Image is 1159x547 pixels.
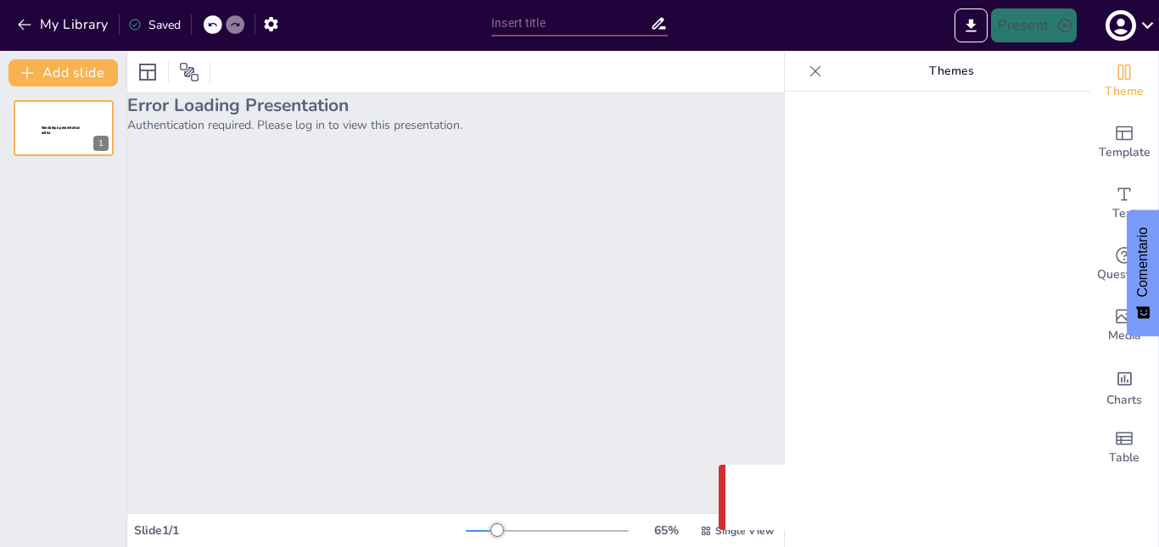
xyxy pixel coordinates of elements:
span: Charts [1106,391,1142,410]
button: Present [991,8,1076,42]
button: Export to PowerPoint [955,8,988,42]
span: Position [179,62,199,82]
div: 1 [93,136,109,151]
div: Get real-time input from your audience [1090,234,1158,295]
span: Sendsteps presentation editor [42,126,81,135]
div: Add ready made slides [1090,112,1158,173]
button: Comentarios - Mostrar encuesta [1127,210,1159,337]
div: 65 % [646,522,686,539]
p: Your request was made with invalid credentials. [773,488,1091,508]
div: Saved [128,17,181,33]
div: Add a table [1090,417,1158,478]
span: Text [1112,204,1136,223]
p: Themes [829,51,1073,92]
div: Change the overall theme [1090,51,1158,112]
div: Slide 1 / 1 [134,522,466,539]
span: Theme [1105,82,1144,101]
div: Layout [134,59,161,86]
button: My Library [13,11,115,38]
p: Authentication required. Please log in to view this presentation. [127,117,784,133]
span: Template [1099,143,1151,162]
font: Comentario [1135,227,1150,298]
div: Add text boxes [1090,173,1158,234]
h2: Error Loading Presentation [127,93,784,117]
div: Add images, graphics, shapes or video [1090,295,1158,356]
input: Insert title [491,11,650,36]
span: Table [1109,449,1139,467]
div: 1 [14,100,114,156]
span: Questions [1097,265,1152,284]
div: Add charts and graphs [1090,356,1158,417]
span: Single View [715,524,774,538]
button: Add slide [8,59,118,87]
span: Media [1108,327,1141,345]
